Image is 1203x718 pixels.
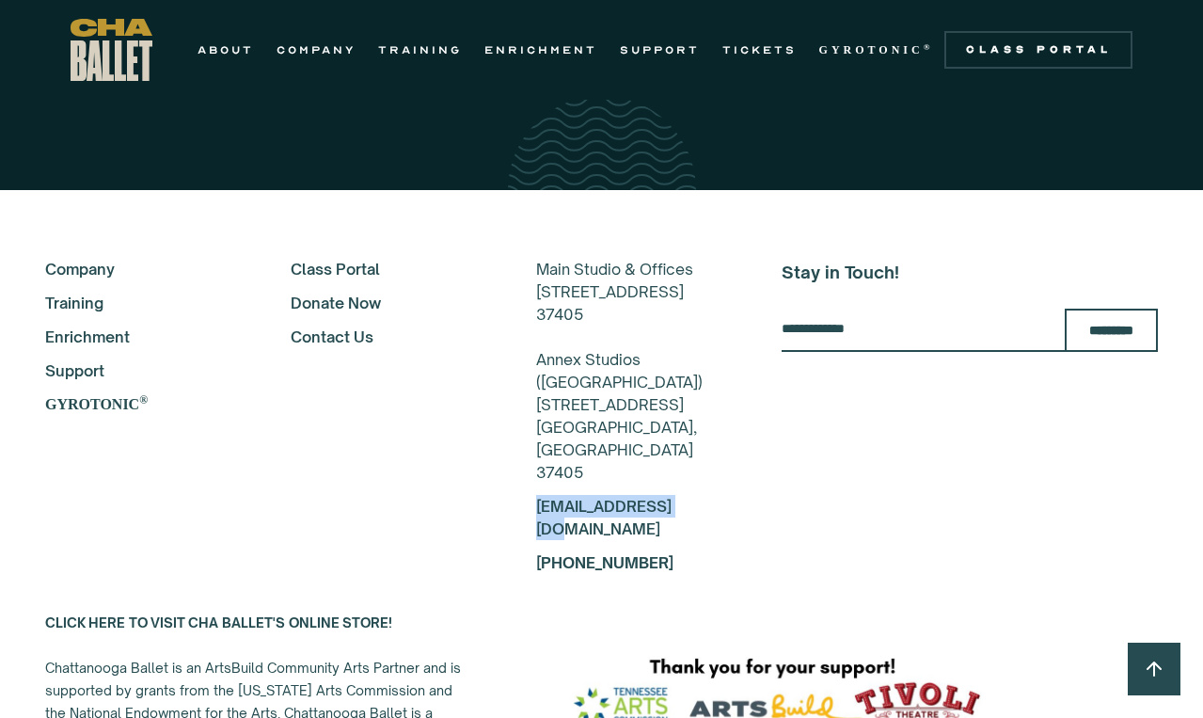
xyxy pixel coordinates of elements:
a: Donate Now [291,292,485,314]
a: COMPANY [277,39,356,61]
a: home [71,19,152,81]
a: [PHONE_NUMBER] [536,553,673,572]
a: SUPPORT [620,39,700,61]
a: GYROTONIC® [45,393,240,416]
a: Training [45,292,240,314]
a: Contact Us [291,326,485,348]
a: ABOUT [198,39,254,61]
div: Main Studio & Offices [STREET_ADDRESS] 37405 Annex Studios ([GEOGRAPHIC_DATA]) [STREET_ADDRESS] [... [536,258,731,484]
a: Company [45,258,240,280]
a: Class Portal [291,258,485,280]
h5: Stay in Touch! [782,258,1158,286]
form: Email Form [782,309,1158,352]
a: TRAINING [378,39,462,61]
a: CLICK HERE TO VISIT CHA BALLET'S ONLINE STORE! [45,614,392,630]
strong: GYROTONIC [819,43,924,56]
a: TICKETS [722,39,797,61]
a: GYROTONIC® [819,39,934,61]
a: ENRICHMENT [484,39,597,61]
div: Class Portal [956,42,1121,57]
a: Support [45,359,240,382]
sup: ® [924,42,934,52]
a: Enrichment [45,326,240,348]
strong: GYROTONIC [45,396,139,412]
sup: ® [139,393,148,407]
a: Class Portal [944,31,1132,69]
a: [EMAIL_ADDRESS][DOMAIN_NAME] [536,497,672,538]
